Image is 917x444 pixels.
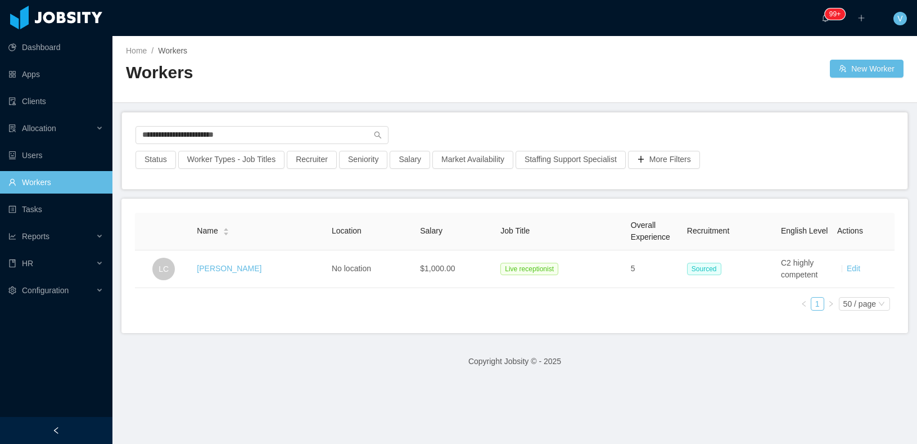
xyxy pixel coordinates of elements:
[500,263,558,275] span: Live receptionist
[8,232,16,240] i: icon: line-chart
[126,46,147,55] a: Home
[824,297,838,311] li: Next Page
[223,226,229,234] div: Sort
[22,232,49,241] span: Reports
[857,14,865,22] i: icon: plus
[837,226,863,235] span: Actions
[432,151,513,169] button: Market Availability
[8,36,103,59] a: icon: pie-chartDashboard
[197,225,218,237] span: Name
[878,301,885,308] i: icon: down
[8,124,16,132] i: icon: solution
[776,250,833,288] td: C2 highly competent
[178,151,284,169] button: Worker Types - Job Titles
[126,61,515,84] h2: Workers
[332,226,362,235] span: Location
[811,297,824,311] li: 1
[821,14,829,22] i: icon: bell
[847,264,860,273] a: Edit
[781,226,828,235] span: English Level
[500,226,530,235] span: Job Title
[8,63,103,86] a: icon: appstoreApps
[828,301,834,307] i: icon: right
[628,151,700,169] button: icon: plusMore Filters
[631,221,670,241] span: Overall Experience
[158,46,187,55] span: Workers
[197,264,261,273] a: [PERSON_NAME]
[8,259,16,267] i: icon: book
[801,301,807,307] i: icon: left
[112,342,917,381] footer: Copyright Jobsity © - 2025
[22,124,56,133] span: Allocation
[516,151,626,169] button: Staffing Support Specialist
[687,263,721,275] span: Sourced
[811,298,824,310] a: 1
[8,171,103,194] a: icon: userWorkers
[797,297,811,311] li: Previous Page
[339,151,387,169] button: Seniority
[390,151,430,169] button: Salary
[8,198,103,221] a: icon: profileTasks
[830,60,904,78] button: icon: usergroup-addNew Worker
[420,264,455,273] span: $1,000.00
[8,144,103,167] a: icon: robotUsers
[22,286,69,295] span: Configuration
[223,231,229,234] i: icon: caret-down
[687,226,729,235] span: Recruitment
[626,250,683,288] td: 5
[327,250,415,288] td: No location
[8,90,103,113] a: icon: auditClients
[825,8,845,20] sup: 243
[22,259,33,268] span: HR
[374,131,382,139] i: icon: search
[8,286,16,294] i: icon: setting
[420,226,442,235] span: Salary
[159,258,169,280] span: LC
[687,264,726,273] a: Sourced
[897,12,902,25] span: V
[151,46,153,55] span: /
[843,298,876,310] div: 50 / page
[135,151,176,169] button: Status
[287,151,337,169] button: Recruiter
[223,227,229,230] i: icon: caret-up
